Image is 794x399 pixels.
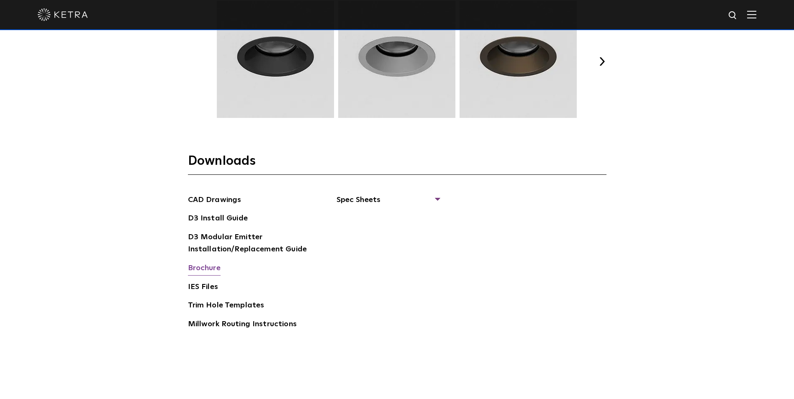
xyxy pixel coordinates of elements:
[747,10,756,18] img: Hamburger%20Nav.svg
[188,153,606,175] h3: Downloads
[188,212,248,226] a: D3 Install Guide
[458,1,578,118] img: TRM004.webp
[188,231,313,257] a: D3 Modular Emitter Installation/Replacement Guide
[38,8,88,21] img: ketra-logo-2019-white
[188,262,221,276] a: Brochure
[216,1,335,118] img: TRM002.webp
[598,57,606,66] button: Next
[188,318,297,332] a: Millwork Routing Instructions
[337,194,439,212] span: Spec Sheets
[188,194,242,207] a: CAD Drawings
[728,10,738,21] img: search icon
[188,299,265,313] a: Trim Hole Templates
[188,281,218,294] a: IES Files
[337,1,457,118] img: TRM003.webp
